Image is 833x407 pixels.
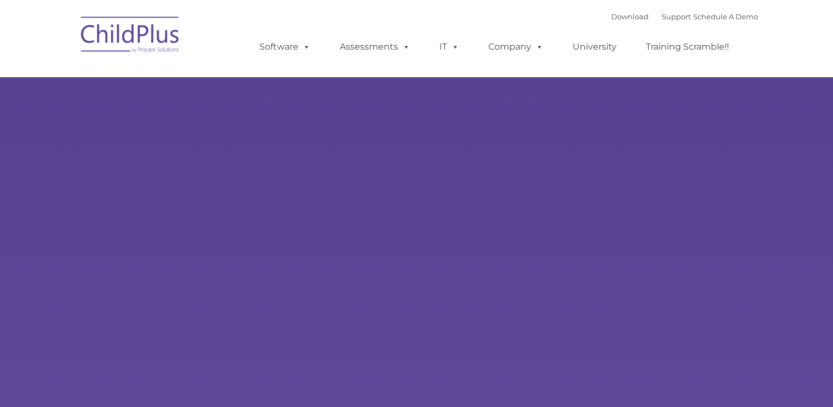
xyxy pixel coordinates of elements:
a: Schedule A Demo [693,12,758,21]
a: Company [477,36,554,58]
a: Software [248,36,322,58]
a: University [562,36,628,58]
a: IT [428,36,470,58]
a: Support [662,12,691,21]
img: ChildPlus by Procare Solutions [75,9,186,64]
font: | [611,12,758,21]
a: Download [611,12,649,21]
a: Assessments [329,36,421,58]
a: Training Scramble!! [635,36,740,58]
